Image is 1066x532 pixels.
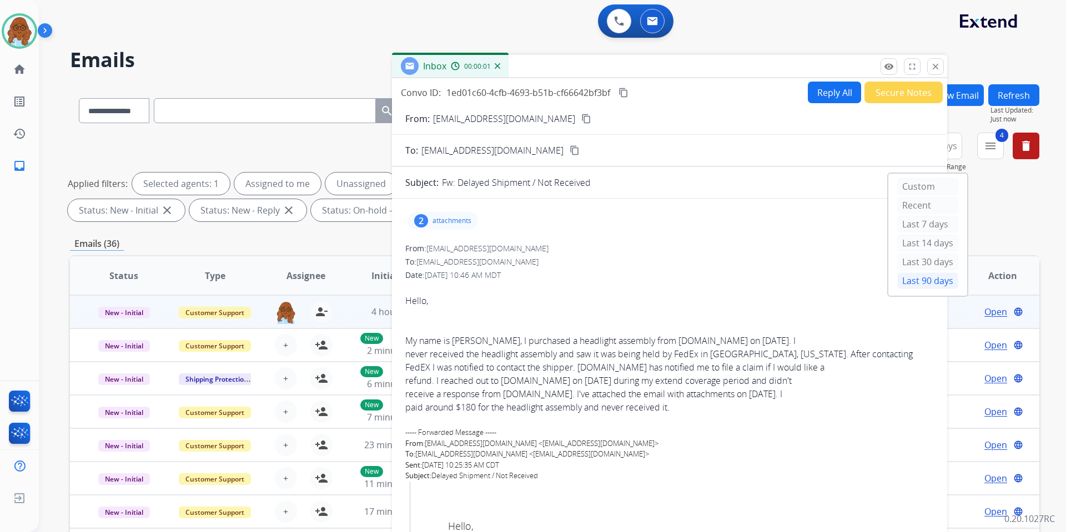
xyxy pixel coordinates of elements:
[405,347,934,361] div: never received the headlight assembly and saw it was being held by FedEx in [GEOGRAPHIC_DATA], [U...
[275,334,297,356] button: +
[68,177,128,190] p: Applied filters:
[360,466,383,477] p: New
[433,112,575,125] p: [EMAIL_ADDRESS][DOMAIN_NAME]
[864,82,943,103] button: Secure Notes
[984,338,1007,352] span: Open
[282,204,295,217] mat-icon: close
[132,173,230,195] div: Selected agents: 1
[4,16,35,47] img: avatar
[364,505,429,518] span: 17 minutes ago
[990,115,1039,124] span: Just now
[275,401,297,423] button: +
[581,114,591,124] mat-icon: content_copy
[984,405,1007,418] span: Open
[414,214,428,227] div: 2
[367,344,426,357] span: 2 minutes ago
[995,129,1008,142] span: 4
[405,294,934,307] div: Hello,
[98,307,150,318] span: New - Initial
[570,145,580,155] mat-icon: content_copy
[13,63,26,76] mat-icon: home
[405,387,934,401] div: receive a response from [DOMAIN_NAME]. I've attached the email with attachments on [DATE]. I
[98,373,150,385] span: New - Initial
[205,269,225,282] span: Type
[315,338,328,352] mat-icon: person_add
[907,62,917,72] mat-icon: fullscreen
[380,104,394,118] mat-icon: search
[179,506,251,518] span: Customer Support
[931,62,941,72] mat-icon: close
[286,269,325,282] span: Assignee
[405,401,934,414] div: paid around $180 for the headlight assembly and never received it.
[897,272,958,289] div: Last 90 days
[283,372,288,385] span: +
[405,256,934,267] div: To:
[405,112,430,125] p: From:
[1013,407,1023,417] mat-icon: language
[808,82,861,103] button: Reply All
[98,340,150,352] span: New - Initial
[283,438,288,452] span: +
[360,333,383,344] p: New
[364,439,429,451] span: 23 minutes ago
[1013,440,1023,450] mat-icon: language
[897,178,958,195] div: Custom
[405,427,934,438] div: ----- Forwarded Message -----
[405,470,934,482] div: Delayed Shipment / Not Received
[360,399,383,411] p: New
[315,305,328,318] mat-icon: person_remove
[360,366,383,377] p: New
[897,216,958,232] div: Last 7 days
[884,62,894,72] mat-icon: remove_red_eye
[367,411,426,423] span: 7 minutes ago
[371,306,421,318] span: 4 hours ago
[423,60,446,72] span: Inbox
[109,269,138,282] span: Status
[179,340,251,352] span: Customer Support
[1013,373,1023,383] mat-icon: language
[416,256,539,267] span: [EMAIL_ADDRESS][DOMAIN_NAME]
[442,176,591,189] p: Fw: Delayed Shipment / Not Received
[160,204,174,217] mat-icon: close
[315,472,328,485] mat-icon: person_add
[70,49,1039,71] h2: Emails
[897,235,958,251] div: Last 14 days
[315,405,328,418] mat-icon: person_add
[98,473,150,485] span: New - Initial
[984,438,1007,452] span: Open
[1013,340,1023,350] mat-icon: language
[311,199,455,221] div: Status: On-hold – Internal
[977,133,1004,159] button: 4
[315,372,328,385] mat-icon: person_add
[984,472,1007,485] span: Open
[464,62,491,71] span: 00:00:01
[364,478,429,490] span: 11 minutes ago
[1004,512,1055,525] p: 0.20.1027RC
[179,373,255,385] span: Shipping Protection
[988,84,1039,106] button: Refresh
[179,407,251,418] span: Customer Support
[275,500,297,523] button: +
[984,139,997,153] mat-icon: menu
[426,243,549,254] span: [EMAIL_ADDRESS][DOMAIN_NAME]
[98,506,150,518] span: New - Initial
[315,505,328,518] mat-icon: person_add
[401,86,441,99] p: Convo ID:
[990,106,1039,115] span: Last Updated:
[179,440,251,452] span: Customer Support
[897,254,958,270] div: Last 30 days
[930,84,984,106] button: New Email
[367,378,426,390] span: 6 minutes ago
[405,470,431,480] b: Subject:
[189,199,306,221] div: Status: New - Reply
[405,438,934,449] div: [EMAIL_ADDRESS][DOMAIN_NAME] <[EMAIL_ADDRESS][DOMAIN_NAME]>
[275,301,297,324] img: agent-avatar
[283,472,288,485] span: +
[98,440,150,452] span: New - Initial
[13,127,26,140] mat-icon: history
[179,307,251,318] span: Customer Support
[1013,307,1023,317] mat-icon: language
[68,199,185,221] div: Status: New - Initial
[405,460,934,471] div: [DATE] 10:25:35 AM CDT
[405,243,934,254] div: From:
